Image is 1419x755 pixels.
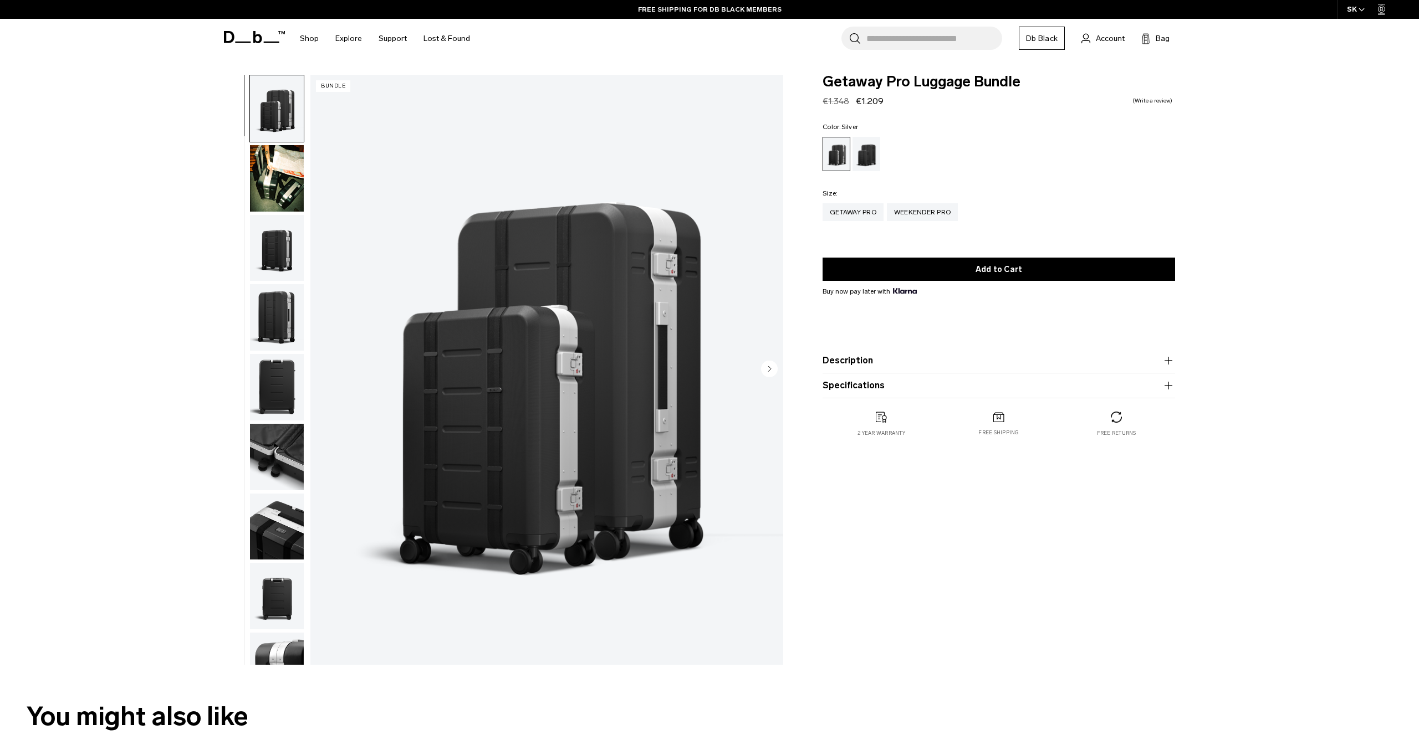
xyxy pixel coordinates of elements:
[250,215,304,281] img: Getaway Pro Luggage Bundle Silver
[423,19,470,58] a: Lost & Found
[823,379,1175,392] button: Specifications
[1096,33,1125,44] span: Account
[292,19,478,58] nav: Main Navigation
[823,286,917,296] span: Buy now pay later with
[310,75,783,665] img: Getaway Pro Luggage Bundle Silver
[300,19,319,58] a: Shop
[761,360,778,379] button: Next slide
[316,80,350,92] p: Bundle
[823,258,1175,281] button: Add to Cart
[249,562,304,630] button: Getaway Pro Luggage Bundle Silver
[250,284,304,351] img: Getaway Pro Luggage Bundle Silver
[1156,33,1170,44] span: Bag
[1081,32,1125,45] a: Account
[249,632,304,700] button: Getaway Pro Luggage Bundle Silver
[638,4,782,14] a: FREE SHIPPING FOR DB BLACK MEMBERS
[250,75,304,142] img: Getaway Pro Luggage Bundle Silver
[249,423,304,491] button: Getaway Pro Luggage Bundle Silver
[250,633,304,699] img: Getaway Pro Luggage Bundle Silver
[249,284,304,351] button: Getaway Pro Luggage Bundle Silver
[841,123,859,131] span: Silver
[310,75,783,665] li: 1 / 10
[249,75,304,142] button: Getaway Pro Luggage Bundle Silver
[856,96,884,106] span: €1.209
[823,137,850,171] a: Silver
[887,203,958,221] a: Weekender Pro
[27,697,1392,736] h2: You might also like
[1019,27,1065,50] a: Db Black
[893,288,917,294] img: {"height" => 20, "alt" => "Klarna"}
[249,353,304,421] button: Getaway Pro Luggage Bundle Silver
[823,96,849,106] s: €1.348
[335,19,362,58] a: Explore
[249,145,304,212] button: Getaway Pro Luggage Bundle Silver
[250,563,304,629] img: Getaway Pro Luggage Bundle Silver
[250,424,304,490] img: Getaway Pro Luggage Bundle Silver
[250,145,304,212] img: Getaway Pro Luggage Bundle Silver
[379,19,407,58] a: Support
[823,75,1175,89] span: Getaway Pro Luggage Bundle
[823,124,858,130] legend: Color:
[250,354,304,420] img: Getaway Pro Luggage Bundle Silver
[1097,429,1136,437] p: Free returns
[249,493,304,561] button: Getaway Pro Luggage Bundle Silver
[249,214,304,282] button: Getaway Pro Luggage Bundle Silver
[823,203,884,221] a: Getaway Pro
[978,429,1019,436] p: Free shipping
[823,354,1175,367] button: Description
[1141,32,1170,45] button: Bag
[853,137,880,171] a: Black out
[1132,98,1172,104] a: Write a review
[250,494,304,560] img: Getaway Pro Luggage Bundle Silver
[823,190,838,197] legend: Size:
[857,429,905,437] p: 2 year warranty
